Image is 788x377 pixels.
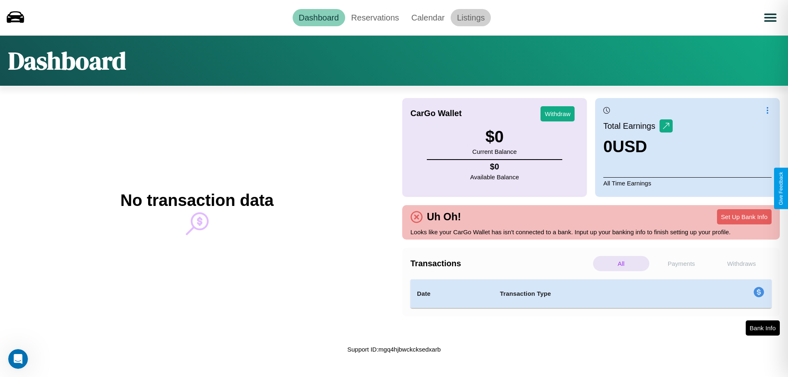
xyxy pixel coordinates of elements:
div: Give Feedback [778,172,784,205]
button: Set Up Bank Info [717,209,772,224]
a: Listings [451,9,491,26]
a: Calendar [405,9,451,26]
button: Open menu [759,6,782,29]
button: Bank Info [746,320,780,336]
button: Withdraw [541,106,575,121]
a: Dashboard [293,9,345,26]
table: simple table [410,279,772,308]
p: All [593,256,649,271]
h4: Transactions [410,259,591,268]
p: Support ID: mgq4hjbwckcksedxarb [347,344,441,355]
p: Payments [653,256,710,271]
h4: CarGo Wallet [410,109,462,118]
h4: Transaction Type [500,289,686,299]
h4: Uh Oh! [423,211,465,223]
h1: Dashboard [8,44,126,78]
h4: Date [417,289,487,299]
iframe: Intercom live chat [8,349,28,369]
h4: $ 0 [470,162,519,171]
p: Withdraws [713,256,770,271]
a: Reservations [345,9,405,26]
p: Available Balance [470,171,519,183]
p: Current Balance [472,146,517,157]
p: All Time Earnings [603,177,772,189]
p: Looks like your CarGo Wallet has isn't connected to a bank. Input up your banking info to finish ... [410,226,772,238]
h3: 0 USD [603,137,673,156]
h2: No transaction data [120,191,273,210]
p: Total Earnings [603,119,660,133]
h3: $ 0 [472,128,517,146]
